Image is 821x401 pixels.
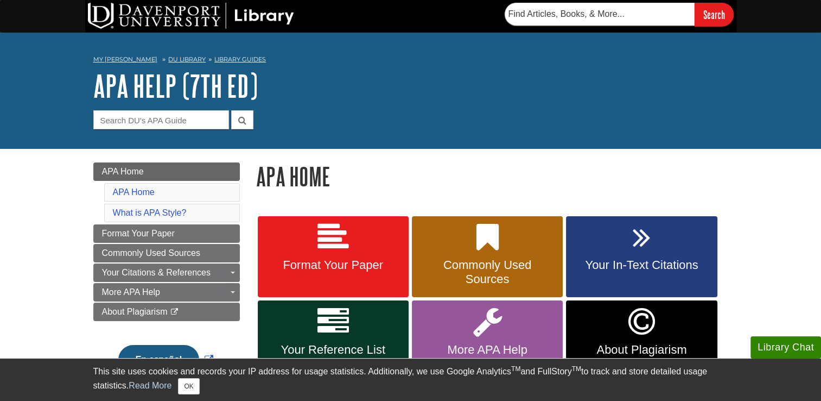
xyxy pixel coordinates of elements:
[566,300,717,384] a: Link opens in new window
[93,55,157,64] a: My [PERSON_NAME]
[102,268,211,277] span: Your Citations & References
[505,3,734,26] form: Searches DU Library's articles, books, and more
[93,303,240,321] a: About Plagiarism
[93,365,728,394] div: This site uses cookies and records your IP address for usage statistics. Additionally, we use Goo...
[116,355,216,364] a: Link opens in new window
[93,162,240,393] div: Guide Page Menu
[256,162,728,190] h1: APA Home
[88,3,294,29] img: DU Library
[266,343,400,357] span: Your Reference List
[412,300,563,384] a: More APA Help
[93,244,240,262] a: Commonly Used Sources
[695,3,734,26] input: Search
[93,264,240,282] a: Your Citations & References
[102,307,168,316] span: About Plagiarism
[178,378,199,394] button: Close
[574,343,709,357] span: About Plagiarism
[129,381,171,390] a: Read More
[420,343,555,357] span: More APA Help
[102,248,200,258] span: Commonly Used Sources
[102,287,160,297] span: More APA Help
[412,216,563,298] a: Commonly Used Sources
[566,216,717,298] a: Your In-Text Citations
[258,216,409,298] a: Format Your Paper
[266,258,400,272] span: Format Your Paper
[113,208,187,217] a: What is APA Style?
[574,258,709,272] span: Your In-Text Citations
[93,162,240,181] a: APA Home
[102,167,144,176] span: APA Home
[505,3,695,26] input: Find Articles, Books, & More...
[113,187,155,197] a: APA Home
[102,229,175,238] span: Format Your Paper
[93,283,240,302] a: More APA Help
[93,69,258,103] a: APA Help (7th Ed)
[511,365,520,373] sup: TM
[118,345,199,374] button: En español
[93,110,229,129] input: Search DU's APA Guide
[93,52,728,70] nav: breadcrumb
[572,365,581,373] sup: TM
[258,300,409,384] a: Your Reference List
[750,336,821,359] button: Library Chat
[170,309,179,316] i: This link opens in a new window
[93,224,240,243] a: Format Your Paper
[168,55,206,63] a: DU Library
[214,55,266,63] a: Library Guides
[420,258,555,286] span: Commonly Used Sources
